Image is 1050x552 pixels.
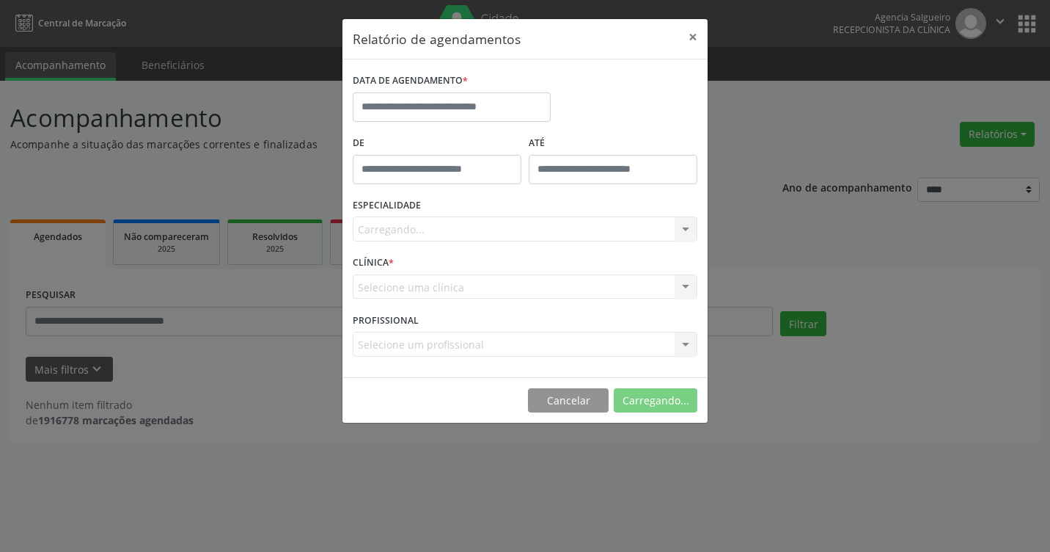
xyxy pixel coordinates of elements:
[528,388,609,413] button: Cancelar
[614,388,697,413] button: Carregando...
[353,252,394,275] label: CLÍNICA
[529,132,697,155] label: ATÉ
[678,19,708,55] button: Close
[353,309,419,332] label: PROFISSIONAL
[353,70,468,92] label: DATA DE AGENDAMENTO
[353,132,521,155] label: De
[353,195,421,217] label: ESPECIALIDADE
[353,29,521,48] h5: Relatório de agendamentos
